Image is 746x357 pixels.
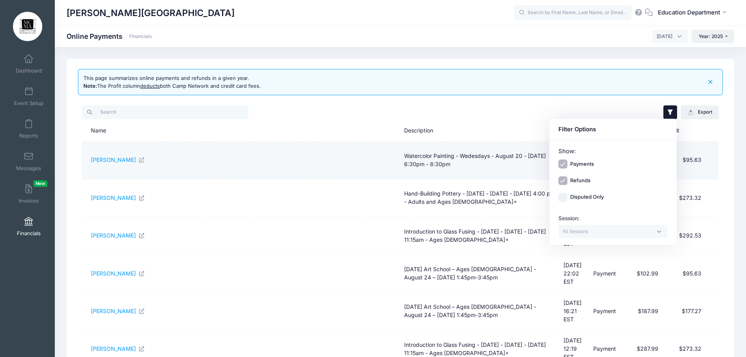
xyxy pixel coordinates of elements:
[662,120,705,141] th: Profit: activate to sort column ascending
[662,217,705,255] td: $292.53
[13,12,42,41] img: Marietta Cobb Museum of Art
[401,255,560,292] td: [DATE] Art School – Ages [DEMOGRAPHIC_DATA] - August 24 – [DATE] 1:45pm-3:45pm
[19,198,39,204] span: Invoices
[662,293,705,330] td: $177.27
[129,34,152,40] a: Financials
[681,105,719,119] button: Export
[91,156,145,163] a: [PERSON_NAME]
[558,147,576,156] label: Show:
[82,105,248,119] input: Search
[589,255,620,292] td: Payment
[10,180,47,208] a: InvoicesNew
[91,232,145,239] a: [PERSON_NAME]
[662,179,705,217] td: $273.32
[401,293,560,330] td: [DATE] Art School – Ages [DEMOGRAPHIC_DATA] - August 24 – [DATE] 1:45pm-3:45pm
[692,30,734,43] button: Year: 2025
[17,230,41,237] span: Financials
[10,115,47,143] a: Reports
[570,193,604,201] label: Disputed Only
[699,33,723,39] span: Year: 2025
[10,50,47,78] a: Dashboard
[589,293,620,330] td: Payment
[19,132,38,139] span: Reports
[16,67,42,74] span: Dashboard
[67,32,152,40] h1: Online Payments
[401,120,560,141] th: Description: activate to sort column ascending
[620,255,662,292] td: $102.99
[620,293,662,330] td: $187.99
[653,4,734,22] button: Education Department
[83,74,261,90] div: This page summarizes online payments and refunds in a given year. The Profit column both Camp Net...
[91,194,145,201] a: [PERSON_NAME]
[83,83,97,89] b: Note:
[91,270,145,277] a: [PERSON_NAME]
[401,141,560,179] td: Watercolor Painting - Wedesdays - August 20 - [DATE] 6:30pm - 8:30pm
[662,141,705,179] td: $95.63
[140,83,160,89] u: deducts
[652,30,688,43] span: August 2025
[14,100,43,107] span: Event Setup
[570,160,594,168] label: Payments
[658,8,720,17] span: Education Department
[401,217,560,255] td: Introduction to Glass Fusing - [DATE] - [DATE] - [DATE] 11:15am - Ages [DEMOGRAPHIC_DATA]+
[563,228,652,235] textarea: Search
[67,4,235,22] h1: [PERSON_NAME][GEOGRAPHIC_DATA]
[657,33,672,40] span: August 2025
[91,345,145,352] a: [PERSON_NAME]
[560,293,589,330] td: [DATE] 16:21 EST
[558,214,580,222] label: Session:
[82,120,400,141] th: Name: activate to sort column ascending
[10,83,47,110] a: Event Setup
[401,179,560,217] td: Hand-Building Pottery - [DATE] - [DATE] - [DATE] 4:00 pm - Adults and Ages [DEMOGRAPHIC_DATA]+
[570,177,591,185] label: Refunds
[662,255,705,292] td: $95.63
[10,213,47,240] a: Financials
[33,180,47,187] span: New
[91,308,145,314] a: [PERSON_NAME]
[558,125,668,134] div: Filter Options
[514,5,632,21] input: Search by First Name, Last Name, or Email...
[10,148,47,175] a: Messages
[16,165,41,172] span: Messages
[560,255,589,292] td: [DATE] 22:02 EST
